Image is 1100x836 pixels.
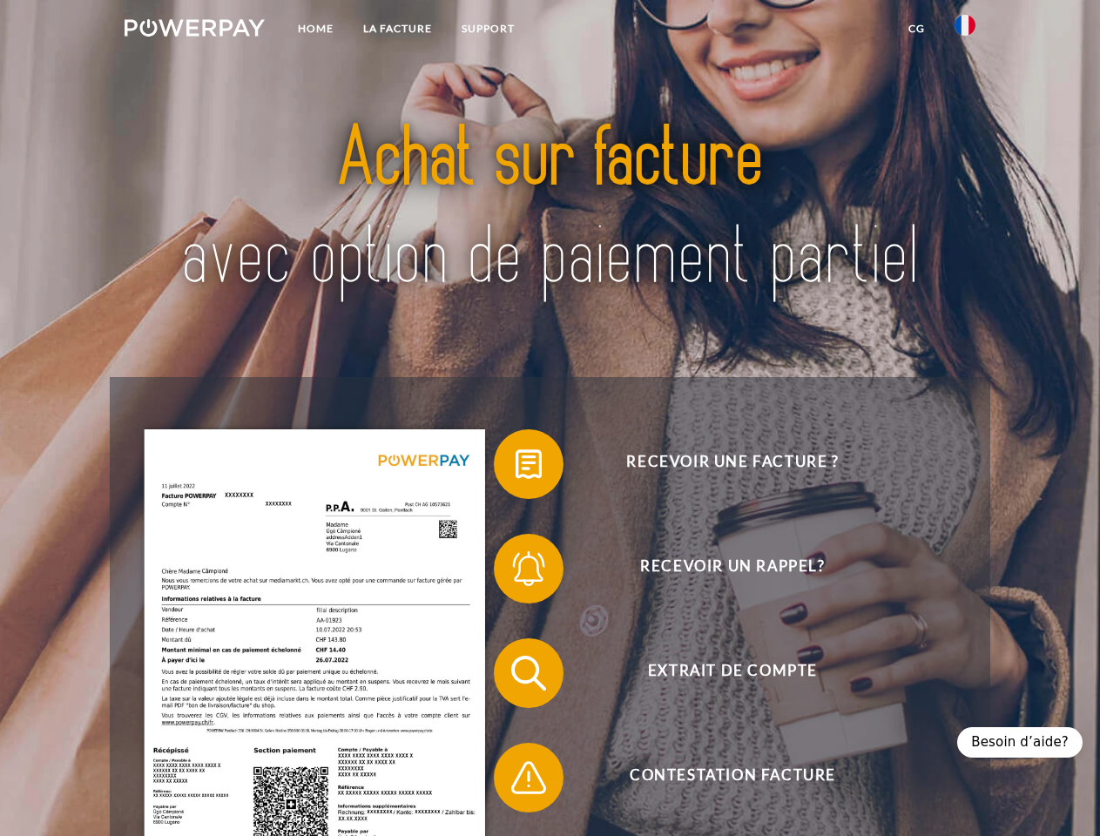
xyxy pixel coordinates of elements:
img: fr [955,15,975,36]
a: Support [447,13,530,44]
div: Besoin d’aide? [957,727,1083,758]
img: qb_warning.svg [507,756,550,799]
span: Extrait de compte [519,638,946,708]
img: qb_search.svg [507,651,550,695]
img: qb_bill.svg [507,442,550,486]
img: qb_bell.svg [507,547,550,590]
a: LA FACTURE [348,13,447,44]
button: Extrait de compte [494,638,947,708]
a: Home [283,13,348,44]
span: Recevoir un rappel? [519,534,946,603]
button: Contestation Facture [494,743,947,812]
img: logo-powerpay-white.svg [125,19,265,37]
span: Recevoir une facture ? [519,429,946,499]
button: Recevoir une facture ? [494,429,947,499]
a: CG [894,13,940,44]
img: title-powerpay_fr.svg [166,84,934,334]
span: Contestation Facture [519,743,946,812]
button: Recevoir un rappel? [494,534,947,603]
